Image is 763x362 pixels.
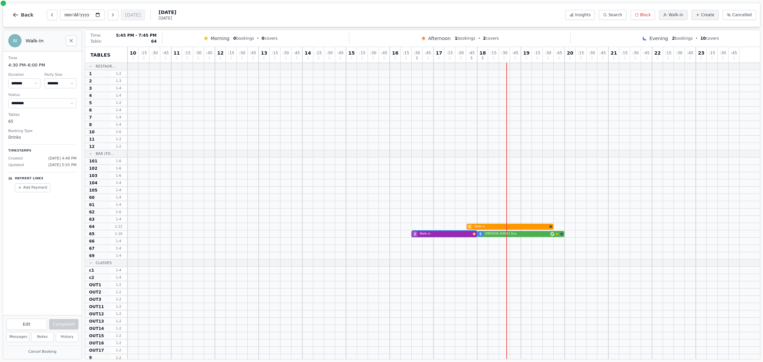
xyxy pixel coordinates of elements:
span: : 45 [687,51,693,55]
span: 1 - 4 [111,93,127,98]
span: : 30 [545,51,551,55]
dt: Tables [8,112,76,118]
button: [DATE] [121,10,145,20]
span: 62 [89,209,95,215]
span: 1 - 4 [111,239,127,244]
span: 0 [449,57,451,60]
dt: Time [8,56,76,61]
span: 1 - 2 [111,340,127,345]
span: 64 [89,224,95,229]
span: Created [8,156,23,161]
span: 1 - 10 [111,231,127,236]
span: : 15 [709,51,715,55]
span: bookings [455,36,475,41]
span: : 45 [731,51,737,55]
button: Search [599,10,626,20]
span: 3 [89,86,92,91]
span: covers [262,36,278,41]
span: : 15 [534,51,540,55]
span: : 45 [643,51,649,55]
span: c2 [89,275,94,280]
span: Tables [90,52,111,58]
span: 0 [143,57,145,60]
button: Block [631,10,655,20]
span: : 45 [250,51,256,55]
span: OUT17 [89,348,104,353]
span: 0 [536,57,538,60]
span: 1 - 2 [111,144,127,149]
button: Create [691,10,719,20]
span: 1 - 12 [111,224,127,229]
span: OUT1 [89,282,101,288]
span: Time: [90,33,101,38]
span: Walk-in [420,232,472,236]
span: Evening [649,35,668,42]
span: OUT15 [89,333,104,339]
span: : 45 [425,51,431,55]
dd: 65 [8,118,76,124]
span: 0 [547,57,549,60]
span: Afternoon [428,35,451,42]
span: 1 - 4 [111,122,127,127]
p: Timestamps [8,149,76,153]
span: 1 [89,71,92,76]
span: : 15 [403,51,409,55]
span: OUT2 [89,290,101,295]
span: 0 [678,57,680,60]
p: Payment Links [15,176,43,181]
span: : 15 [140,51,147,55]
span: 15 [348,51,355,55]
span: 0 [219,57,221,60]
span: : 30 [720,51,726,55]
span: 1 - 4 [111,115,127,120]
span: 10 [89,129,95,135]
span: : 15 [446,51,453,55]
span: : 30 [414,51,420,55]
button: Edit [6,319,47,330]
span: OUT14 [89,326,104,331]
span: 0 [405,57,407,60]
span: 11 [89,137,95,142]
span: 0 [656,57,658,60]
span: 0 [438,57,440,60]
span: 2 [414,232,416,237]
span: 5 [471,57,473,60]
span: : 30 [239,51,245,55]
span: OUT11 [89,304,104,309]
span: Walk-in [474,224,548,229]
span: 0 [241,57,243,60]
span: 23 [698,51,704,55]
span: 20 [567,51,573,55]
span: : 45 [468,51,475,55]
button: Add Payment [15,183,50,192]
span: : 15 [359,51,365,55]
span: • [478,36,480,41]
span: 1 - 4 [111,217,127,222]
span: 0 [372,57,374,60]
span: 1 - 2 [111,319,127,324]
dt: Booking Type [8,128,76,134]
span: 17 [436,51,442,55]
dd: Drinks [8,134,76,140]
span: 0 [307,57,309,60]
span: 0 [339,57,341,60]
span: 0 [394,57,396,60]
span: 10 [130,51,136,55]
span: [DATE] 5:55 PM [48,162,76,168]
span: 69 [89,253,95,258]
span: 5 [469,224,471,229]
span: 13 [261,51,267,55]
span: 21 [611,51,617,55]
span: 6 [89,108,92,113]
span: : 45 [599,51,606,55]
span: 0 [569,57,571,60]
span: bookings [233,36,254,41]
span: : 15 [315,51,322,55]
span: 0 [208,57,210,60]
span: : 30 [370,51,376,55]
span: 105 [89,188,97,193]
span: [DATE] [159,16,176,21]
span: 0 [514,57,516,60]
span: Restaur... [96,64,116,69]
span: 1 - 2 [111,333,127,338]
